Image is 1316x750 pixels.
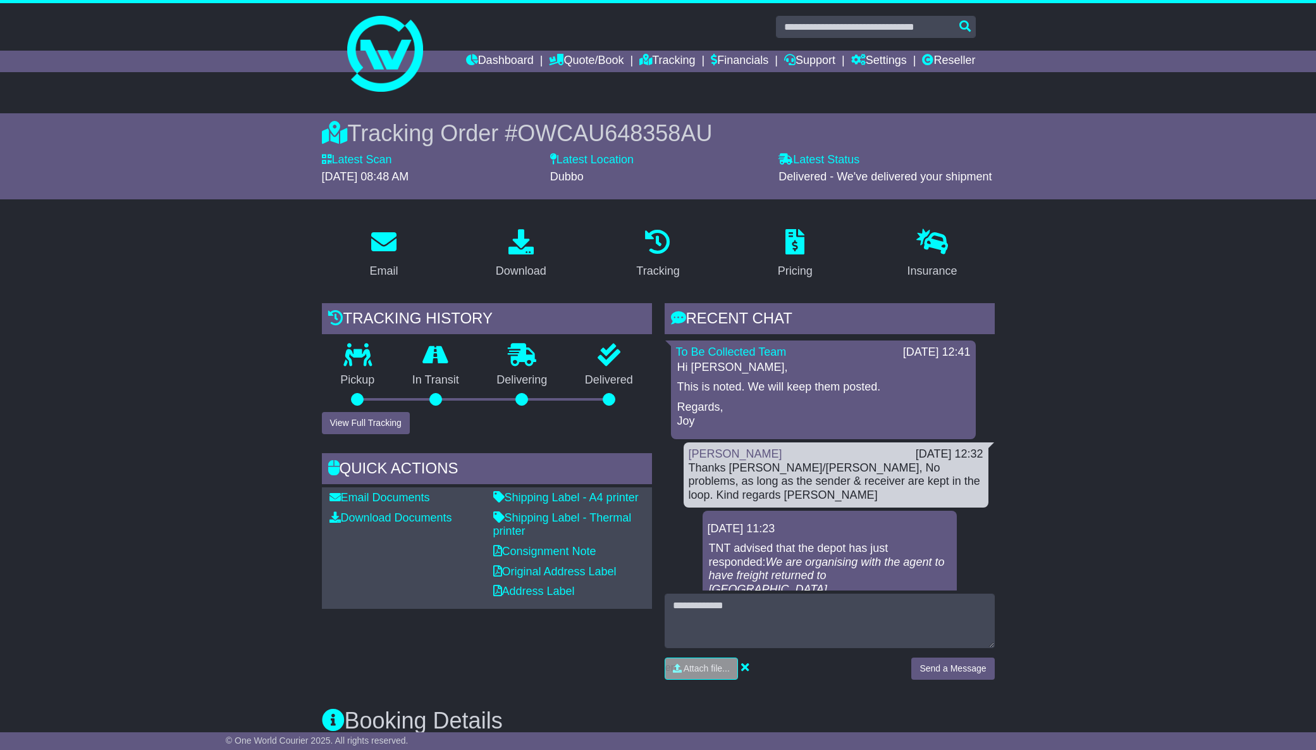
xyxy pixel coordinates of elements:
div: Tracking Order # [322,120,995,147]
button: View Full Tracking [322,412,410,434]
a: Settings [851,51,907,72]
a: Financials [711,51,768,72]
div: Tracking [636,263,679,280]
a: Original Address Label [493,565,617,578]
p: Pickup [322,373,394,387]
div: Tracking history [322,303,652,337]
p: Hi [PERSON_NAME], [677,361,969,375]
a: [PERSON_NAME] [689,447,782,460]
p: In Transit [393,373,478,387]
a: Shipping Label - Thermal printer [493,511,632,538]
em: We are organising with the agent to have freight returned to [GEOGRAPHIC_DATA]. [709,556,945,596]
a: To Be Collected Team [676,346,787,358]
a: Quote/Book [549,51,624,72]
div: Pricing [778,263,813,280]
div: [DATE] 12:41 [903,346,971,359]
label: Latest Status [778,153,859,167]
p: Regards, Joy [677,401,969,428]
button: Send a Message [911,658,994,680]
a: Tracking [639,51,695,72]
a: Dashboard [466,51,534,72]
span: Delivered - We've delivered your shipment [778,170,992,183]
a: Pricing [770,225,821,284]
span: [DATE] 08:48 AM [322,170,409,183]
div: Download [496,263,546,280]
div: [DATE] 12:32 [916,447,983,461]
div: RECENT CHAT [665,303,995,337]
span: Dubbo [550,170,584,183]
div: [DATE] 11:23 [708,522,952,536]
a: Download Documents [329,511,452,524]
div: Email [369,263,398,280]
p: Delivering [478,373,567,387]
h3: Booking Details [322,708,995,734]
a: Email [361,225,406,284]
a: Consignment Note [493,545,596,558]
label: Latest Location [550,153,634,167]
a: Shipping Label - A4 printer [493,491,639,504]
a: Insurance [899,225,966,284]
span: © One World Courier 2025. All rights reserved. [226,735,409,746]
a: Reseller [922,51,975,72]
div: Insurance [907,263,957,280]
div: Thanks [PERSON_NAME]/[PERSON_NAME], No problems, as long as the sender & receiver are kept in the... [689,461,983,503]
div: Quick Actions [322,453,652,487]
a: Email Documents [329,491,430,504]
span: OWCAU648358AU [517,120,712,146]
p: Delivered [566,373,652,387]
a: Download [488,225,555,284]
p: This is noted. We will keep them posted. [677,380,969,394]
a: Tracking [628,225,687,284]
label: Latest Scan [322,153,392,167]
p: TNT advised that the depot has just responded: [709,542,950,596]
a: Address Label [493,585,575,597]
a: Support [784,51,835,72]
